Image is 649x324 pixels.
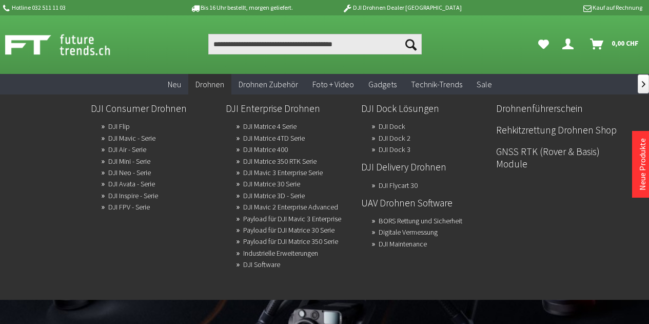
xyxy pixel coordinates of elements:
[400,34,422,54] button: Suchen
[243,188,305,203] a: DJI Matrice 3D - Serie
[243,154,317,168] a: DJI Matrice 350 RTK Serie
[195,79,224,89] span: Drohnen
[496,121,623,139] a: Rehkitzrettung Drohnen Shop
[379,225,438,239] a: Digitale Vermessung
[379,131,410,145] a: DJI Dock 2
[612,35,639,51] span: 0,00 CHF
[637,138,647,190] a: Neue Produkte
[411,79,462,89] span: Technik-Trends
[361,74,404,95] a: Gadgets
[533,34,554,54] a: Meine Favoriten
[469,74,499,95] a: Sale
[108,142,146,157] a: DJI Air - Serie
[243,257,280,272] a: DJI Software
[108,165,151,180] a: DJI Neo - Serie
[188,74,231,95] a: Drohnen
[379,119,405,134] a: DJI Dock
[208,34,422,54] input: Produkt, Marke, Kategorie, EAN, Artikelnummer…
[108,154,150,168] a: DJI Mini - Serie
[361,158,488,176] a: DJI Delivery Drohnen
[379,237,427,251] a: DJI Maintenance
[361,100,488,117] a: DJI Dock Lösungen
[243,165,323,180] a: DJI Mavic 3 Enterprise Serie
[404,74,469,95] a: Technik-Trends
[243,246,318,260] a: Industrielle Erweiterungen
[379,142,410,157] a: DJI Dock 3
[322,2,482,14] p: DJI Drohnen Dealer [GEOGRAPHIC_DATA]
[243,142,288,157] a: DJI Matrice 400
[477,79,492,89] span: Sale
[243,119,297,134] a: DJI Matrice 4 Serie
[361,194,488,212] a: UAV Drohnen Software
[231,74,305,95] a: Drohnen Zubehör
[368,79,397,89] span: Gadgets
[108,119,130,134] a: DJI Flip
[243,234,338,249] a: Payload für DJI Matrice 350 Serie
[162,2,322,14] p: Bis 16 Uhr bestellt, morgen geliefert.
[161,74,188,95] a: Neu
[226,100,353,117] a: DJI Enterprise Drohnen
[243,131,305,145] a: DJI Matrice 4TD Serie
[108,200,150,214] a: DJI FPV - Serie
[305,74,361,95] a: Foto + Video
[243,223,335,237] a: Payload für DJI Matrice 30 Serie
[108,131,155,145] a: DJI Mavic - Serie
[379,178,418,193] a: DJI Flycart 30
[496,143,623,173] a: GNSS RTK (Rover & Basis) Module
[168,79,181,89] span: Neu
[243,177,300,191] a: DJI Matrice 30 Serie
[379,214,462,228] a: BORS Rettung und Sicherheit
[558,34,582,54] a: Dein Konto
[5,32,133,58] img: Shop Futuretrends - zur Startseite wechseln
[108,188,158,203] a: DJI Inspire - Serie
[2,2,162,14] p: Hotline 032 511 11 03
[91,100,218,117] a: DJI Consumer Drohnen
[482,2,642,14] p: Kauf auf Rechnung
[243,212,341,226] a: Payload für DJI Mavic 3 Enterprise
[108,177,155,191] a: DJI Avata - Serie
[312,79,354,89] span: Foto + Video
[243,200,338,214] a: DJI Mavic 2 Enterprise Advanced
[239,79,298,89] span: Drohnen Zubehör
[642,81,645,87] span: 
[496,100,623,117] a: Drohnenführerschein
[586,34,644,54] a: Warenkorb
